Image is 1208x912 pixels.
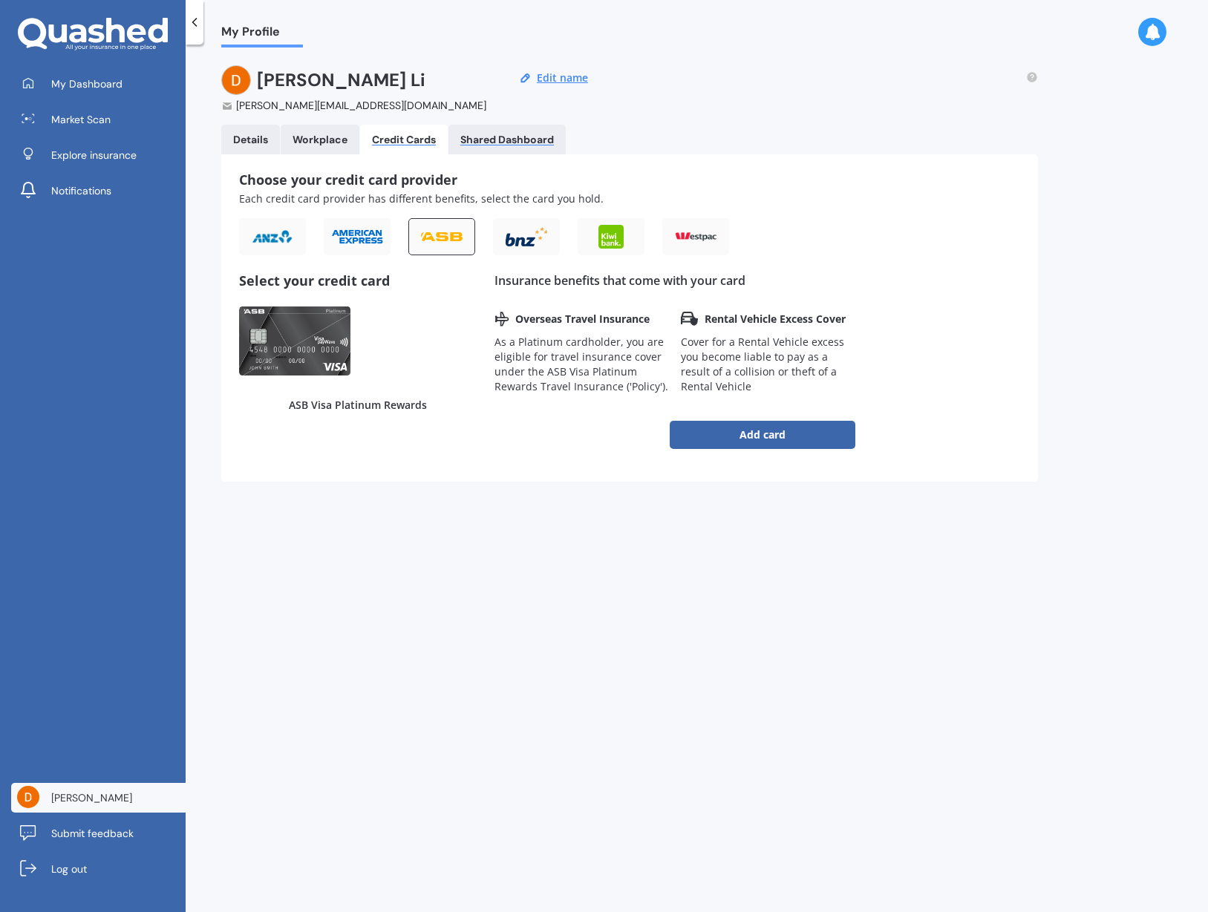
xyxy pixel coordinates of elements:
span: Choose your credit card provider [239,171,457,188]
a: Explore insurance [11,140,186,170]
img: KiwiBank [598,225,623,249]
a: Market Scan [11,105,186,134]
span: Rental Vehicle Excess Cover [705,312,846,327]
span: Explore insurance [51,148,137,163]
span: Submit feedback [51,826,134,841]
div: As a Platinum cardholder, you are eligible for travel insurance cover under the ASB Visa Platinum... [494,335,669,394]
div: Workplace [293,134,347,146]
img: BNZ [506,227,547,247]
span: Market Scan [51,112,111,127]
div: Credit Cards [372,134,436,146]
a: Credit Cards [360,125,448,154]
button: Add card [670,421,855,449]
img: ACg8ocK7TYjoSqbML1uvn5KNV5TeFsPsPbONlQ3lLjs7tSTGlkd-rg=s96-c [221,65,251,95]
div: Insurance benefits that come with your card [494,273,855,288]
span: Log out [51,862,87,876]
a: Notifications [11,176,186,206]
div: Shared Dashboard [460,134,554,146]
a: Workplace [281,125,359,154]
button: Edit name [532,71,592,85]
img: ASB [421,232,463,241]
a: Submit feedback [11,818,186,848]
span: My Dashboard [51,76,123,91]
span: Overseas Travel Insurance [515,312,650,327]
a: Log out [11,854,186,884]
img: Westpac [675,232,716,240]
span: My Profile [221,24,303,45]
span: Each credit card provider has different benefits, select the card you hold. [239,191,604,206]
img: American Express [330,229,384,245]
a: [PERSON_NAME] [11,783,186,813]
img: ANZ [252,229,293,244]
a: Details [221,125,280,154]
a: My Dashboard [11,69,186,99]
img: ACg8ocK7TYjoSqbML1uvn5KNV5TeFsPsPbONlQ3lLjs7tSTGlkd-rg=s96-c [17,786,39,808]
span: Notifications [51,183,111,198]
h2: [PERSON_NAME] Li [257,65,425,95]
a: Shared Dashboard [448,125,566,154]
div: ASB Visa Platinum Rewards [239,398,477,413]
div: Details [233,134,268,146]
div: [PERSON_NAME][EMAIL_ADDRESS][DOMAIN_NAME] [221,98,489,113]
img: Amex_Platinum.png [239,306,350,376]
div: Select your credit card [239,273,477,288]
div: Cover for a Rental Vehicle excess you become liable to pay as a result of a collision or theft of... [681,335,855,394]
span: [PERSON_NAME] [51,790,132,805]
